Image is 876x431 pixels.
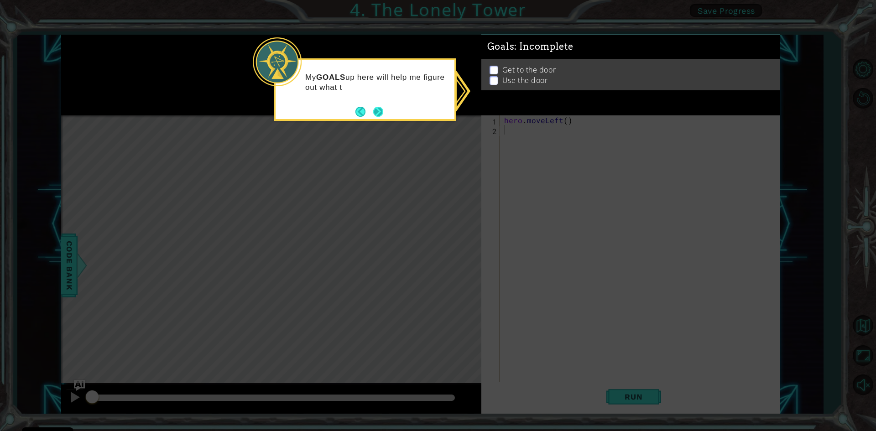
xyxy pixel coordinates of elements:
button: Next [373,107,383,117]
span: Goals [487,42,574,53]
button: Back [355,107,373,117]
strong: GOALS [316,73,345,82]
p: Use the door [502,76,548,86]
span: : Incomplete [514,42,573,52]
p: My up here will help me figure out what t [305,73,448,93]
p: Get to the door [502,65,556,75]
